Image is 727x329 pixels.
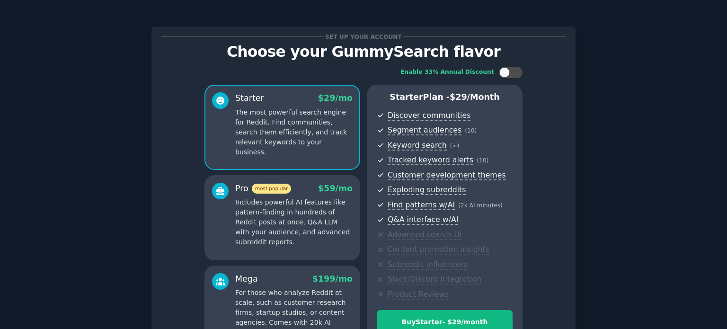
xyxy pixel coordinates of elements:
div: Pro [235,183,291,195]
span: Tracked keyword alerts [388,155,473,165]
span: ( ∞ ) [450,142,460,149]
span: most popular [252,184,292,194]
div: Mega [235,273,258,285]
span: Customer development themes [388,170,506,180]
span: Slack/Discord integration [388,275,481,285]
span: ( 2k AI minutes ) [458,202,503,209]
span: Find patterns w/AI [388,200,455,210]
span: Advanced search UI [388,230,461,240]
span: $ 199 /mo [312,274,353,284]
span: $ 29 /mo [318,93,353,103]
span: ( 10 ) [465,127,477,134]
div: Buy Starter - $ 29 /month [377,317,512,327]
span: Q&A interface w/AI [388,215,458,225]
span: $ 59 /mo [318,184,353,193]
div: Starter [235,92,264,104]
p: Starter Plan - [377,91,513,103]
span: Product Reviews [388,290,449,300]
span: Exploding subreddits [388,185,466,195]
span: Subreddit influencers [388,260,467,270]
span: ( 10 ) [477,157,488,164]
p: Choose your GummySearch flavor [161,44,566,60]
span: Content promotion insights [388,245,489,255]
div: Enable 33% Annual Discount [400,68,494,77]
span: $ 29 /month [450,92,500,102]
span: Set up your account [324,32,404,42]
span: Keyword search [388,141,447,151]
p: Includes powerful AI features like pattern-finding in hundreds of Reddit posts at once, Q&A LLM w... [235,197,353,247]
span: Segment audiences [388,125,461,135]
p: The most powerful search engine for Reddit. Find communities, search them efficiently, and track ... [235,107,353,157]
span: Discover communities [388,111,470,121]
